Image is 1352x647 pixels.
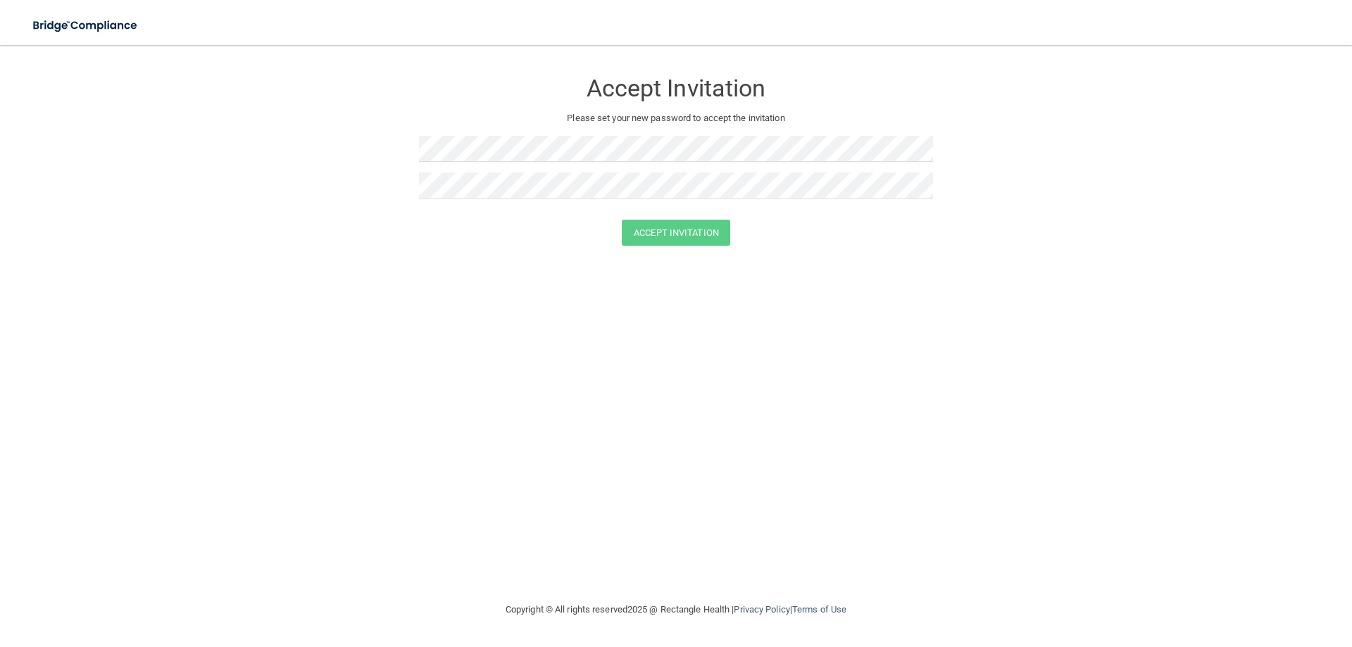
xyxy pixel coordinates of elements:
img: bridge_compliance_login_screen.278c3ca4.svg [21,11,151,40]
div: Copyright © All rights reserved 2025 @ Rectangle Health | | [419,587,933,632]
h3: Accept Invitation [419,75,933,101]
a: Terms of Use [792,604,846,615]
a: Privacy Policy [734,604,789,615]
p: Please set your new password to accept the invitation [430,110,922,127]
button: Accept Invitation [622,220,730,246]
